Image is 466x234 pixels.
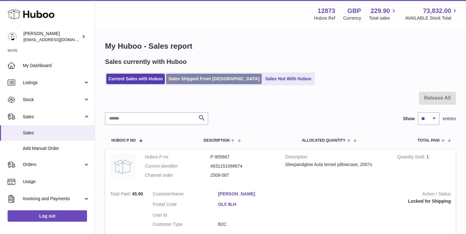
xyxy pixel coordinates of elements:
dd: 4631151066674 [210,163,276,169]
span: [EMAIL_ADDRESS][DOMAIN_NAME] [23,37,93,42]
span: Invoicing and Payments [23,196,83,202]
a: 229.90 Total sales [369,7,397,21]
div: Huboo Ref [314,15,335,21]
span: Huboo P no [111,139,136,143]
span: entries [443,116,456,122]
dd: 2509-587 [210,172,276,178]
dd: B2C [218,221,283,227]
a: Sales Not With Huboo [263,74,314,84]
dd: P-905667 [210,154,276,160]
dt: User Id [152,212,218,218]
dt: Customer Type [152,221,218,227]
span: Usage [23,179,90,185]
div: [PERSON_NAME] [23,31,80,43]
a: Sales Shipped From [GEOGRAPHIC_DATA] [166,74,262,84]
span: Orders [23,162,83,168]
strong: Total Paid [110,191,132,198]
div: Currency [343,15,361,21]
dt: Channel order [145,172,210,178]
img: tikhon.oleinikov@sleepandglow.com [8,32,17,41]
a: Current Sales with Huboo [106,74,165,84]
a: [PERSON_NAME] [218,191,283,197]
a: Log out [8,210,87,222]
span: AVAILABLE Stock Total [405,15,458,21]
span: Total sales [369,15,397,21]
span: 73,832.00 [423,7,451,15]
label: Show [403,116,415,122]
a: 73,832.00 AVAILABLE Stock Total [405,7,458,21]
span: 45.90 [132,191,143,196]
dt: Huboo P no [145,154,210,160]
td: 1 [393,149,456,186]
dt: Current identifier [145,163,210,169]
span: Listings [23,80,83,86]
div: Sleepandglow Aula tensel pillowcase, 2007s [285,162,388,168]
dt: Name [152,191,218,199]
div: Locked for Shipping [293,198,451,204]
span: Sales [23,130,90,136]
strong: Quantity Sold [397,154,426,161]
span: 229.90 [370,7,390,15]
span: Stock [23,97,83,103]
span: My Dashboard [23,63,90,69]
dt: Postal Code [152,201,218,209]
span: ALLOCATED Quantity [302,139,345,143]
span: Total paid [418,139,440,143]
h1: My Huboo - Sales report [105,41,456,51]
a: OL5 9LH [218,201,283,207]
span: Customer [152,191,172,196]
h2: Sales currently with Huboo [105,58,187,66]
span: Add Manual Order [23,145,90,151]
img: no-photo.jpg [110,154,135,179]
span: Sales [23,114,83,120]
strong: Description [285,154,388,162]
strong: 12873 [318,7,335,15]
span: Description [203,139,229,143]
strong: Action / Status [293,191,451,199]
strong: GBP [347,7,361,15]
